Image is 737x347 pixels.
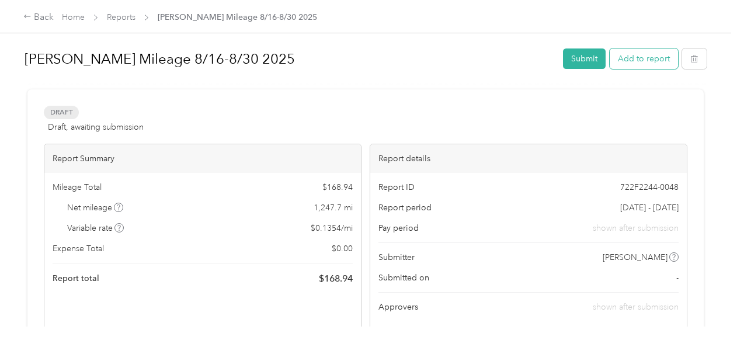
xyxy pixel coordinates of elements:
[322,181,353,193] span: $ 168.94
[378,251,415,263] span: Submitter
[672,282,737,347] iframe: Everlance-gr Chat Button Frame
[593,222,679,234] span: shown after submission
[378,181,415,193] span: Report ID
[44,144,361,173] div: Report Summary
[107,12,135,22] a: Reports
[563,48,606,69] button: Submit
[370,144,687,173] div: Report details
[610,48,678,69] button: Add to report
[378,301,418,313] span: Approvers
[311,222,353,234] span: $ 0.1354 / mi
[603,251,668,263] span: [PERSON_NAME]
[314,202,353,214] span: 1,247.7 mi
[378,202,432,214] span: Report period
[620,202,679,214] span: [DATE] - [DATE]
[53,272,99,284] span: Report total
[67,202,124,214] span: Net mileage
[23,11,54,25] div: Back
[332,242,353,255] span: $ 0.00
[25,45,555,73] h1: Kevin Oliver Mileage 8/16-8/30 2025
[593,302,679,312] span: shown after submission
[53,242,104,255] span: Expense Total
[44,106,79,119] span: Draft
[378,272,429,284] span: Submitted on
[62,12,85,22] a: Home
[48,121,144,133] span: Draft, awaiting submission
[676,272,679,284] span: -
[67,222,124,234] span: Variable rate
[319,272,353,286] span: $ 168.94
[53,181,102,193] span: Mileage Total
[378,222,419,234] span: Pay period
[620,181,679,193] span: 722F2244-0048
[158,11,317,23] span: [PERSON_NAME] Mileage 8/16-8/30 2025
